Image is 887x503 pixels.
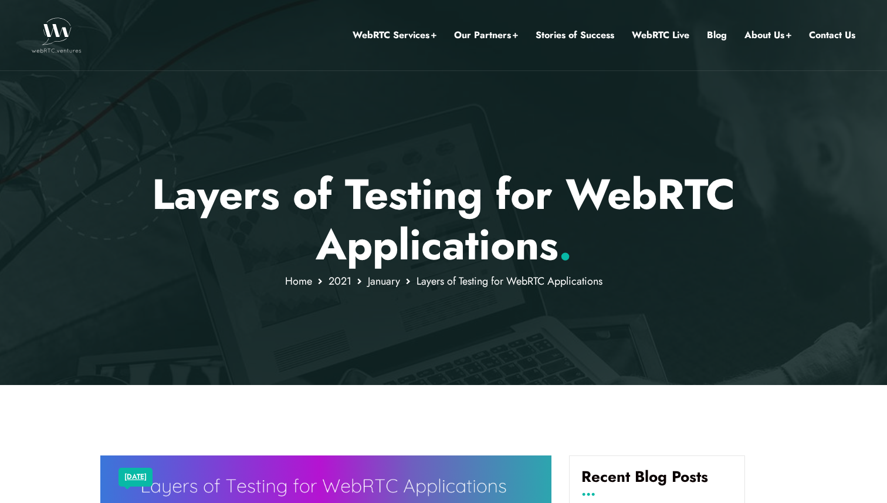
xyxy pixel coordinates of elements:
[454,28,518,43] a: Our Partners
[124,470,147,485] a: [DATE]
[536,28,614,43] a: Stories of Success
[417,274,602,289] span: Layers of Testing for WebRTC Applications
[632,28,689,43] a: WebRTC Live
[744,28,791,43] a: About Us
[809,28,855,43] a: Contact Us
[100,169,787,271] p: Layers of Testing for WebRTC Applications
[581,468,733,495] h4: Recent Blog Posts
[353,28,436,43] a: WebRTC Services
[707,28,727,43] a: Blog
[329,274,351,289] a: 2021
[368,274,400,289] a: January
[558,214,572,275] span: .
[32,18,82,53] img: WebRTC.ventures
[285,274,312,289] a: Home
